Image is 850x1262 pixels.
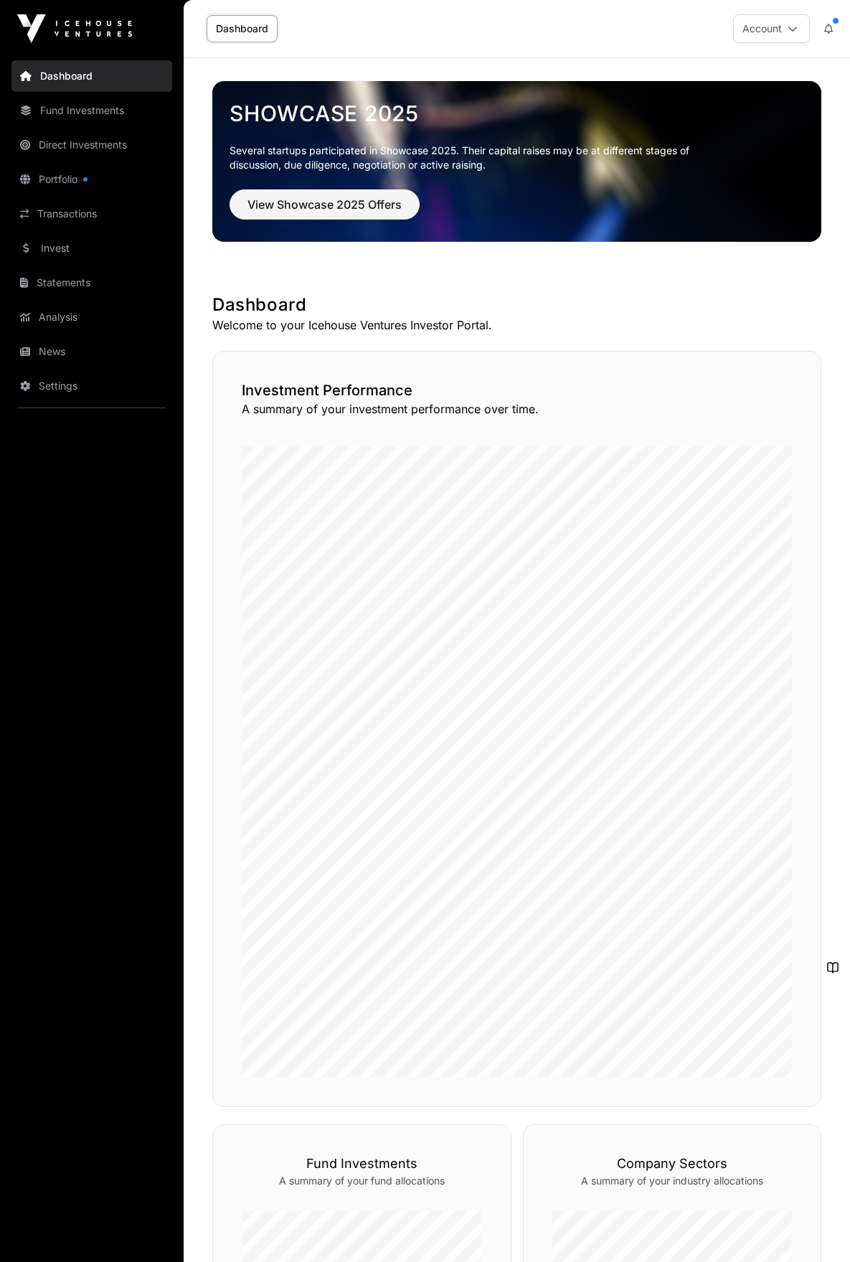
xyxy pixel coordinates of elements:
[242,1174,482,1188] p: A summary of your fund allocations
[11,129,172,161] a: Direct Investments
[11,336,172,367] a: News
[11,198,172,230] a: Transactions
[17,14,132,43] img: Icehouse Ventures Logo
[230,143,712,172] p: Several startups participated in Showcase 2025. Their capital raises may be at different stages o...
[247,196,402,213] span: View Showcase 2025 Offers
[230,204,420,218] a: View Showcase 2025 Offers
[242,380,792,400] h2: Investment Performance
[230,100,804,126] a: Showcase 2025
[212,293,821,316] h1: Dashboard
[242,400,792,418] p: A summary of your investment performance over time.
[552,1174,793,1188] p: A summary of your industry allocations
[212,316,821,334] p: Welcome to your Icehouse Ventures Investor Portal.
[11,164,172,195] a: Portfolio
[212,81,821,242] img: Showcase 2025
[11,95,172,126] a: Fund Investments
[11,370,172,402] a: Settings
[552,1154,793,1174] h3: Company Sectors
[733,14,810,43] button: Account
[207,15,278,42] a: Dashboard
[11,301,172,333] a: Analysis
[11,232,172,264] a: Invest
[11,60,172,92] a: Dashboard
[11,267,172,298] a: Statements
[242,1154,482,1174] h3: Fund Investments
[230,189,420,220] button: View Showcase 2025 Offers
